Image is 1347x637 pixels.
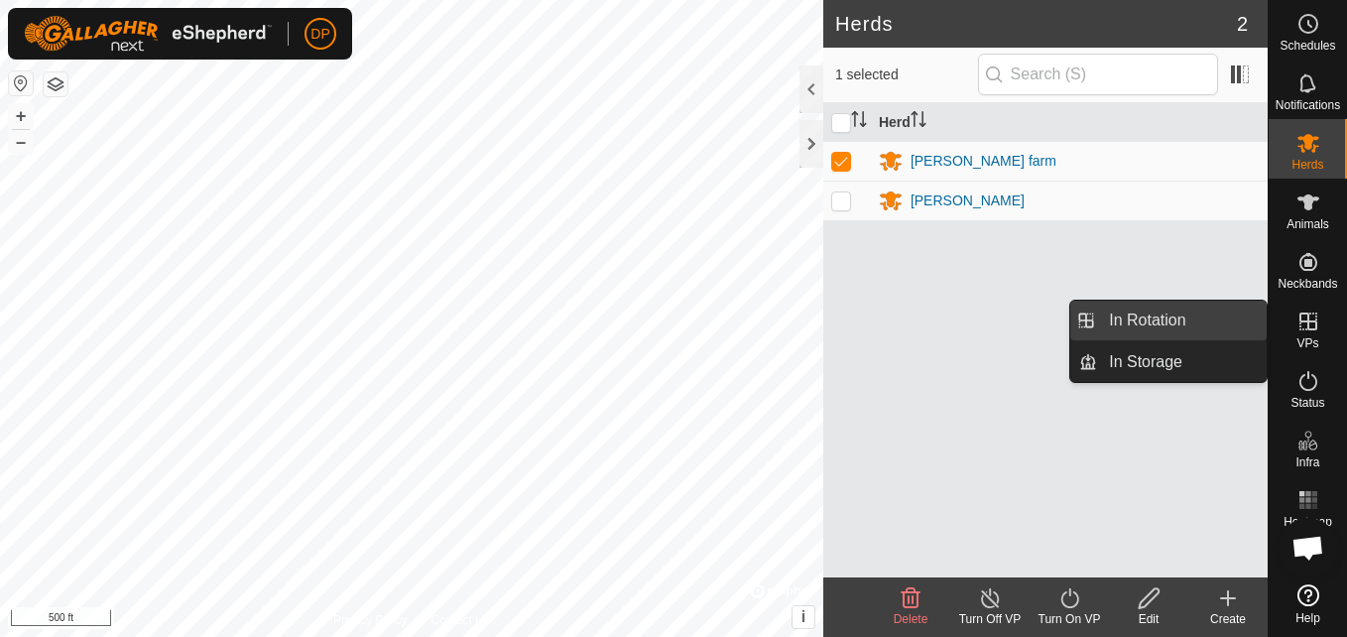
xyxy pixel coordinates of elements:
[1070,342,1267,382] li: In Storage
[835,64,978,85] span: 1 selected
[793,606,814,628] button: i
[333,611,408,629] a: Privacy Policy
[1296,337,1318,349] span: VPs
[1291,159,1323,171] span: Herds
[835,12,1237,36] h2: Herds
[894,612,928,626] span: Delete
[1188,610,1268,628] div: Create
[851,114,867,130] p-sorticon: Activate to sort
[978,54,1218,95] input: Search (S)
[1290,397,1324,409] span: Status
[871,103,1268,142] th: Herd
[1295,612,1320,624] span: Help
[9,130,33,154] button: –
[1278,278,1337,290] span: Neckbands
[1237,9,1248,39] span: 2
[1109,610,1188,628] div: Edit
[1269,576,1347,632] a: Help
[1284,516,1332,528] span: Heatmap
[1279,518,1338,577] div: Open chat
[9,71,33,95] button: Reset Map
[1097,342,1267,382] a: In Storage
[44,72,67,96] button: Map Layers
[9,104,33,128] button: +
[1280,40,1335,52] span: Schedules
[950,610,1030,628] div: Turn Off VP
[911,151,1056,172] div: [PERSON_NAME] farm
[911,114,926,130] p-sorticon: Activate to sort
[431,611,490,629] a: Contact Us
[1097,301,1267,340] a: In Rotation
[1109,350,1182,374] span: In Storage
[1286,218,1329,230] span: Animals
[801,608,805,625] span: i
[911,191,1025,211] div: [PERSON_NAME]
[310,24,329,45] span: DP
[1109,309,1185,332] span: In Rotation
[1030,610,1109,628] div: Turn On VP
[1070,301,1267,340] li: In Rotation
[1276,99,1340,111] span: Notifications
[24,16,272,52] img: Gallagher Logo
[1295,456,1319,468] span: Infra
